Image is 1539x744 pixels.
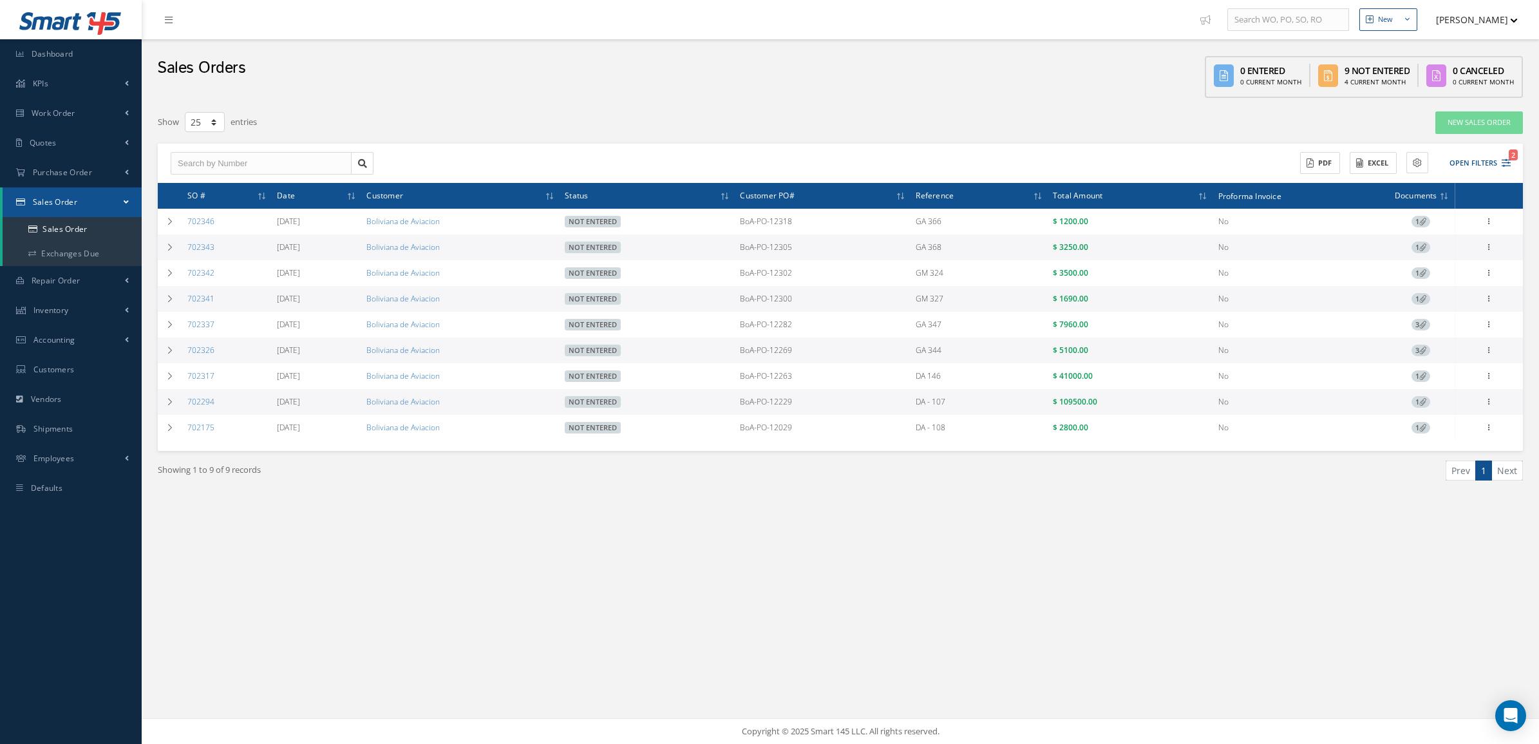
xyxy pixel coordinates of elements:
a: 702175 [187,422,214,433]
td: GA 368 [911,234,1048,260]
td: BoA-PO-12282 [735,312,911,338]
span: Not Entered [565,267,621,279]
div: 9 Not Entered [1345,64,1410,77]
span: $ 3500.00 [1053,267,1088,278]
button: [PERSON_NAME] [1424,7,1518,32]
span: $ 7960.00 [1053,319,1088,330]
div: 0 Entered [1240,64,1301,77]
td: No [1213,363,1387,389]
a: Boliviana de Aviacion [366,396,440,407]
a: 1 [1412,216,1430,227]
span: Defaults [31,482,62,493]
a: 702294 [187,396,214,407]
td: No [1213,338,1387,363]
td: [DATE] [272,415,361,441]
input: Search by Number [171,152,352,175]
td: No [1213,286,1387,312]
a: 3 [1412,319,1430,330]
span: $ 5100.00 [1053,345,1088,356]
span: Not Entered [565,422,621,434]
span: 1 [1412,422,1430,434]
td: BoA-PO-12305 [735,234,911,260]
a: Boliviana de Aviacion [366,293,440,304]
td: BoA-PO-12300 [735,286,911,312]
span: Customers [33,364,75,375]
td: BoA-PO-12269 [735,338,911,363]
a: Sales Order [3,217,142,242]
td: DA 146 [911,363,1048,389]
span: Quotes [30,137,57,148]
td: No [1213,415,1387,441]
a: 702346 [187,216,214,227]
a: Boliviana de Aviacion [366,267,440,278]
td: DA - 107 [911,389,1048,415]
span: 2 [1509,149,1518,160]
a: 702342 [187,267,214,278]
span: Shipments [33,423,73,434]
span: Not Entered [565,319,621,330]
a: 1 [1412,293,1430,304]
span: Reference [916,189,954,201]
span: Not Entered [565,370,621,382]
td: BoA-PO-12318 [735,209,911,234]
span: 1 [1412,293,1430,305]
span: Employees [33,453,75,464]
a: 1 [1475,461,1492,481]
a: Exchanges Due [3,242,142,266]
label: Show [158,111,179,129]
span: $ 3250.00 [1053,242,1088,253]
a: Boliviana de Aviacion [366,422,440,433]
td: DA - 108 [911,415,1048,441]
span: Not Entered [565,396,621,408]
a: 1 [1412,267,1430,278]
span: Not Entered [565,345,621,356]
span: Inventory [33,305,69,316]
a: Boliviana de Aviacion [366,319,440,330]
td: No [1213,389,1387,415]
td: [DATE] [272,312,361,338]
input: Search WO, PO, SO, RO [1227,8,1349,32]
a: Sales Order [3,187,142,217]
span: $ 1200.00 [1053,216,1088,227]
a: Boliviana de Aviacion [366,370,440,381]
td: [DATE] [272,286,361,312]
span: $ 2800.00 [1053,422,1088,433]
span: Work Order [32,108,75,119]
a: 702317 [187,370,214,381]
div: 0 Canceled [1453,64,1514,77]
td: BoA-PO-12229 [735,389,911,415]
span: Repair Order [32,275,80,286]
h2: Sales Orders [157,59,245,78]
a: 1 [1412,242,1430,253]
a: Boliviana de Aviacion [366,345,440,356]
span: Vendors [31,394,62,405]
span: Not Entered [565,293,621,305]
span: Status [565,189,588,201]
span: 1 [1412,370,1430,382]
td: [DATE] [272,260,361,286]
div: 0 Current Month [1453,77,1514,87]
span: Sales Order [33,196,77,207]
td: GM 324 [911,260,1048,286]
td: No [1213,312,1387,338]
span: Total Amount [1053,189,1102,201]
div: Open Intercom Messenger [1495,700,1526,731]
td: BoA-PO-12029 [735,415,911,441]
span: $ 109500.00 [1053,396,1097,407]
a: 1 [1412,370,1430,381]
span: Not Entered [565,216,621,227]
div: Showing 1 to 9 of 9 records [148,461,840,491]
span: $ 41000.00 [1053,370,1093,381]
span: $ 1690.00 [1053,293,1088,304]
button: New [1359,8,1417,31]
td: GA 347 [911,312,1048,338]
td: [DATE] [272,338,361,363]
span: 1 [1412,267,1430,279]
a: 3 [1412,345,1430,356]
label: entries [231,111,257,129]
td: BoA-PO-12302 [735,260,911,286]
span: Proforma Invoice [1218,189,1281,202]
span: Accounting [33,334,75,345]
